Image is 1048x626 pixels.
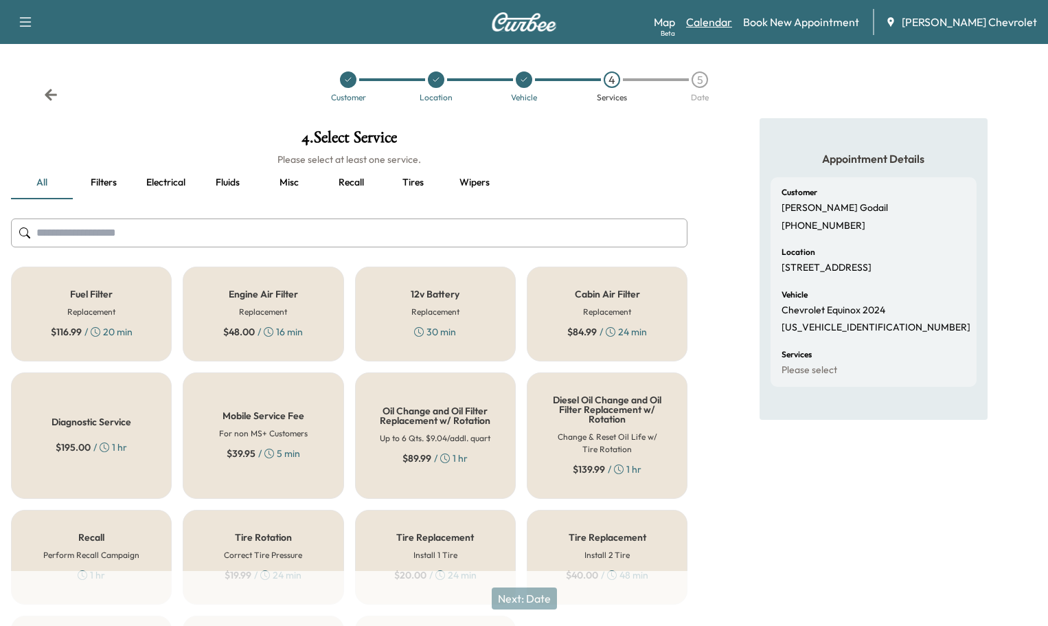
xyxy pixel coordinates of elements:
[575,289,640,299] h5: Cabin Air Filter
[196,166,258,199] button: Fluids
[224,549,302,561] h6: Correct Tire Pressure
[597,93,627,102] div: Services
[692,71,708,88] div: 5
[378,406,493,425] h5: Oil Change and Oil Filter Replacement w/ Rotation
[413,549,457,561] h6: Install 1 Tire
[411,306,459,318] h6: Replacement
[51,325,82,339] span: $ 116.99
[225,568,251,582] span: $ 19.99
[743,14,859,30] a: Book New Appointment
[223,411,304,421] h5: Mobile Service Fee
[573,462,605,476] span: $ 139.99
[70,289,113,299] h5: Fuel Filter
[686,14,732,30] a: Calendar
[56,440,127,454] div: / 1 hr
[402,451,468,465] div: / 1 hr
[584,549,630,561] h6: Install 2 Tire
[782,291,808,299] h6: Vehicle
[229,289,298,299] h5: Engine Air Filter
[11,166,687,199] div: basic tabs example
[782,188,817,197] h6: Customer
[782,262,872,274] p: [STREET_ADDRESS]
[569,533,646,542] h5: Tire Replacement
[394,568,477,582] div: / 24 min
[394,568,426,582] span: $ 20.00
[219,427,308,440] h6: For non MS+ Customers
[583,306,631,318] h6: Replacement
[567,325,647,339] div: / 24 min
[227,447,300,460] div: / 5 min
[654,14,675,30] a: MapBeta
[235,533,292,542] h5: Tire Rotation
[782,350,812,359] h6: Services
[604,71,620,88] div: 4
[380,432,490,445] h6: Up to 6 Qts. $9.04/addl. quart
[11,166,73,199] button: all
[549,395,665,424] h5: Diesel Oil Change and Oil Filter Replacement w/ Rotation
[566,568,648,582] div: / 48 min
[420,93,453,102] div: Location
[566,568,598,582] span: $ 40.00
[661,28,675,38] div: Beta
[771,151,977,166] h5: Appointment Details
[549,431,665,456] h6: Change & Reset Oil Life w/ Tire Rotation
[135,166,196,199] button: Electrical
[573,462,641,476] div: / 1 hr
[227,447,255,460] span: $ 39.95
[223,325,255,339] span: $ 48.00
[11,129,687,153] h1: 4 . Select Service
[402,451,431,465] span: $ 89.99
[414,325,456,339] div: 30 min
[258,166,320,199] button: Misc
[44,88,58,102] div: Back
[78,568,105,582] div: 1 hr
[782,202,888,214] p: [PERSON_NAME] Godail
[782,220,865,232] p: [PHONE_NUMBER]
[782,304,885,317] p: Chevrolet Equinox 2024
[73,166,135,199] button: Filters
[11,153,687,166] h6: Please select at least one service.
[67,306,115,318] h6: Replacement
[782,248,815,256] h6: Location
[382,166,444,199] button: Tires
[225,568,301,582] div: / 24 min
[396,533,474,542] h5: Tire Replacement
[691,93,709,102] div: Date
[52,417,131,427] h5: Diagnostic Service
[511,93,537,102] div: Vehicle
[902,14,1037,30] span: [PERSON_NAME] Chevrolet
[320,166,382,199] button: Recall
[411,289,459,299] h5: 12v Battery
[51,325,133,339] div: / 20 min
[491,12,557,32] img: Curbee Logo
[782,364,837,377] p: Please select
[43,549,139,561] h6: Perform Recall Campaign
[444,166,505,199] button: Wipers
[782,322,970,334] p: [US_VEHICLE_IDENTIFICATION_NUMBER]
[223,325,303,339] div: / 16 min
[56,440,91,454] span: $ 195.00
[567,325,597,339] span: $ 84.99
[331,93,366,102] div: Customer
[239,306,287,318] h6: Replacement
[78,533,104,542] h5: Recall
